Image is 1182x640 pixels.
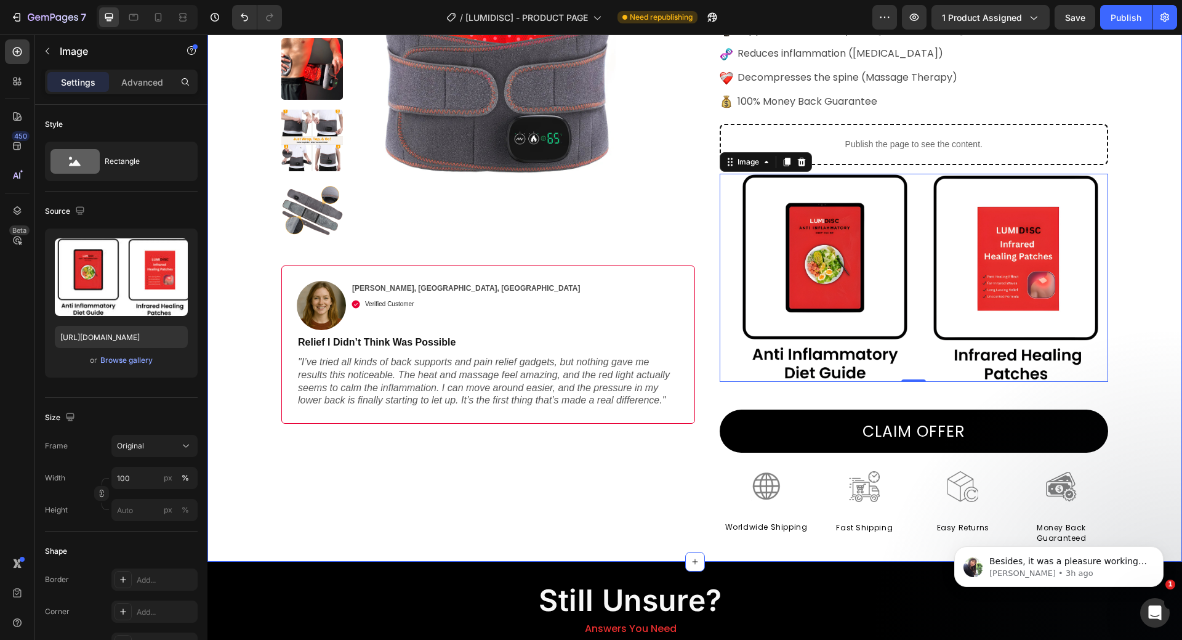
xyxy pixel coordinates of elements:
p: Fast Shipping [611,488,702,499]
p: 100% Money Back Guarantee [530,59,670,76]
div: % [182,504,189,516]
span: or [90,353,97,368]
div: % [182,472,189,484]
div: Undo/Redo [232,5,282,30]
p: Image [60,44,164,59]
div: Beta [9,225,30,235]
div: Browse gallery [100,355,153,366]
p: Decompresses the spine (Massage Therapy) [530,34,750,52]
button: Save [1055,5,1095,30]
div: Add... [137,607,195,618]
button: Publish [1100,5,1152,30]
label: Width [45,472,65,484]
label: Height [45,504,68,516]
button: % [161,471,175,485]
p: Advanced [121,76,163,89]
iframe: Design area [207,34,1182,640]
span: [LUMIDISC] - PRODUCT PAGE [465,11,588,24]
img: gempages_575915822975812170-7b878e0d-7d79-45cc-8e27-d31cde8cca64.png [641,437,672,468]
div: Shape [45,546,67,557]
h2: Still Unsure? [69,547,777,585]
p: Easy Returns [710,488,801,499]
label: Frame [45,440,68,452]
span: Save [1065,12,1085,23]
img: preview-image [55,238,188,316]
div: px [164,504,172,516]
div: Border [45,574,69,585]
iframe: Intercom notifications message [936,521,1182,607]
div: Size [45,410,78,426]
button: 1 product assigned [931,5,1050,30]
img: gempages_575915822975812170-03709071-1ca0-48ed-b8e0-c01b7fccc32a.svg [512,60,526,74]
span: Need republishing [630,12,693,23]
button: Browse gallery [100,354,153,367]
iframe: Intercom live chat [1140,598,1170,628]
button: 7 [5,5,92,30]
p: Worldwide Shipping [513,488,605,498]
div: px [164,472,172,484]
span: / [460,11,463,24]
input: px% [111,467,198,489]
div: Rectangle [105,147,180,176]
div: 450 [12,131,30,141]
button: px [178,471,193,485]
div: Corner [45,606,70,617]
p: Answers You Need [70,586,776,604]
span: 1 [1165,580,1175,589]
p: 7 [81,10,86,25]
img: gempages_575915822975812170-8043556f-05fb-4279-88d0-9ec4f7affb88.jpg [512,139,901,347]
p: Settings [61,76,95,89]
span: Original [117,440,144,452]
button: px [178,503,193,517]
p: Money Back Guaranteed [808,488,899,509]
input: https://example.com/image.jpg [55,326,188,348]
div: Add... [137,575,195,586]
button: CLAIM OFFER [512,375,901,418]
div: Image [528,122,554,133]
span: 1 product assigned [942,11,1022,24]
div: Publish [1111,11,1141,24]
img: gempages_575915822975812170-ccbc7083-1fc9-4565-8484-2edb904b7691.png [544,437,574,467]
button: % [161,503,175,517]
p: Publish the page to see the content. [523,103,890,116]
button: Original [111,435,198,457]
div: Style [45,119,63,130]
input: px% [111,499,198,521]
div: CLAIM OFFER [655,386,758,409]
img: gempages_575915822975812170-eee47e22-a057-4811-af17-809a8a0f0193.png [740,437,771,468]
div: Source [45,203,87,220]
